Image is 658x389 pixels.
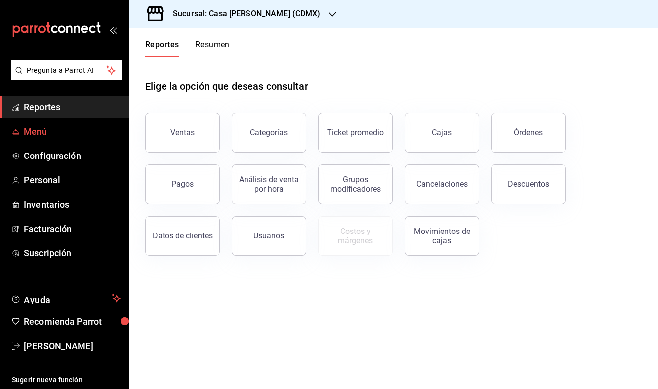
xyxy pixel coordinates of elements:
button: Pagos [145,164,220,204]
div: Ventas [170,128,195,137]
button: Órdenes [491,113,566,153]
button: Contrata inventarios para ver este reporte [318,216,393,256]
button: Categorías [232,113,306,153]
div: Cajas [432,127,452,139]
div: Descuentos [508,179,549,189]
div: Ticket promedio [327,128,384,137]
button: Análisis de venta por hora [232,164,306,204]
span: Facturación [24,222,121,235]
span: Ayuda [24,292,108,304]
button: Usuarios [232,216,306,256]
span: Menú [24,125,121,138]
button: Grupos modificadores [318,164,393,204]
div: Costos y márgenes [325,227,386,245]
button: Ticket promedio [318,113,393,153]
a: Cajas [405,113,479,153]
div: Grupos modificadores [325,175,386,194]
button: Ventas [145,113,220,153]
button: Movimientos de cajas [405,216,479,256]
span: Inventarios [24,198,121,211]
span: Configuración [24,149,121,162]
h1: Elige la opción que deseas consultar [145,79,308,94]
span: Personal [24,173,121,187]
div: Movimientos de cajas [411,227,473,245]
span: Recomienda Parrot [24,315,121,328]
div: Análisis de venta por hora [238,175,300,194]
span: Suscripción [24,246,121,260]
button: open_drawer_menu [109,26,117,34]
div: Pagos [171,179,194,189]
div: Categorías [250,128,288,137]
div: Cancelaciones [416,179,468,189]
span: Pregunta a Parrot AI [27,65,107,76]
button: Cancelaciones [405,164,479,204]
div: Usuarios [253,231,284,240]
button: Reportes [145,40,179,57]
span: Sugerir nueva función [12,375,121,385]
div: Datos de clientes [153,231,213,240]
h3: Sucursal: Casa [PERSON_NAME] (CDMX) [165,8,321,20]
div: navigation tabs [145,40,230,57]
div: Órdenes [514,128,543,137]
span: [PERSON_NAME] [24,339,121,353]
span: Reportes [24,100,121,114]
button: Resumen [195,40,230,57]
button: Datos de clientes [145,216,220,256]
button: Pregunta a Parrot AI [11,60,122,80]
button: Descuentos [491,164,566,204]
a: Pregunta a Parrot AI [7,72,122,82]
